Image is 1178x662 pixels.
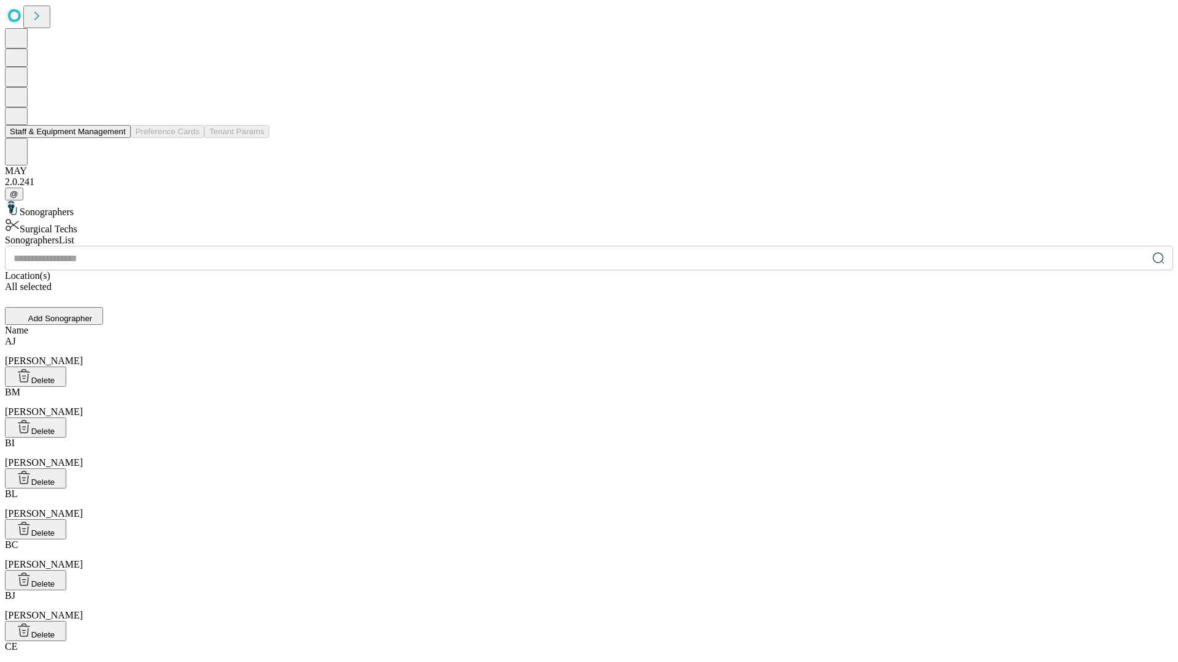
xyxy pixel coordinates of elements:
[10,189,18,199] span: @
[5,489,17,499] span: BL
[31,579,55,588] span: Delete
[5,590,1173,621] div: [PERSON_NAME]
[5,621,66,641] button: Delete
[5,570,66,590] button: Delete
[5,468,66,489] button: Delete
[5,165,1173,177] div: MAY
[5,177,1173,188] div: 2.0.241
[31,427,55,436] span: Delete
[5,539,18,550] span: BC
[5,519,66,539] button: Delete
[5,387,20,397] span: BM
[5,336,1173,367] div: [PERSON_NAME]
[5,539,1173,570] div: [PERSON_NAME]
[5,438,15,448] span: BI
[31,528,55,538] span: Delete
[5,367,66,387] button: Delete
[5,387,1173,417] div: [PERSON_NAME]
[131,125,204,138] button: Preference Cards
[31,630,55,639] span: Delete
[5,307,103,325] button: Add Sonographer
[5,270,50,281] span: Location(s)
[31,376,55,385] span: Delete
[5,235,1173,246] div: Sonographers List
[5,489,1173,519] div: [PERSON_NAME]
[5,641,17,652] span: CE
[5,218,1173,235] div: Surgical Techs
[28,314,92,323] span: Add Sonographer
[5,590,15,601] span: BJ
[5,325,1173,336] div: Name
[5,281,1173,292] div: All selected
[5,417,66,438] button: Delete
[204,125,269,138] button: Tenant Params
[5,336,16,346] span: AJ
[31,477,55,487] span: Delete
[5,125,131,138] button: Staff & Equipment Management
[5,200,1173,218] div: Sonographers
[5,188,23,200] button: @
[5,438,1173,468] div: [PERSON_NAME]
